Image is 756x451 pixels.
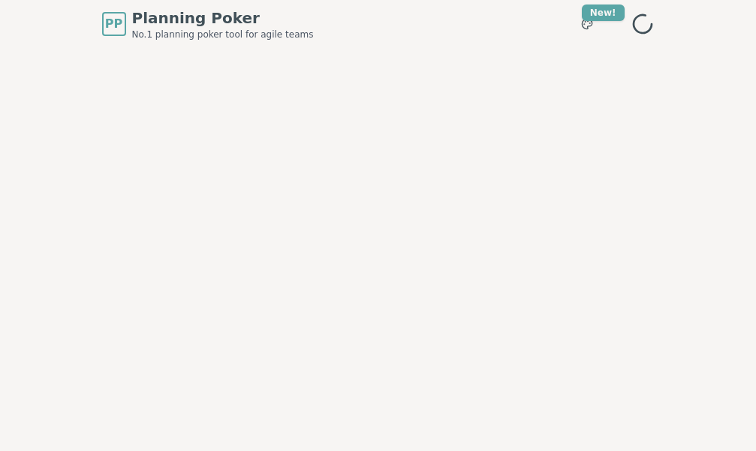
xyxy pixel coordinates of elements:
a: PPPlanning PokerNo.1 planning poker tool for agile teams [102,8,314,41]
button: New! [574,11,601,38]
div: New! [582,5,625,21]
span: No.1 planning poker tool for agile teams [132,29,314,41]
span: Planning Poker [132,8,314,29]
span: PP [105,15,122,33]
